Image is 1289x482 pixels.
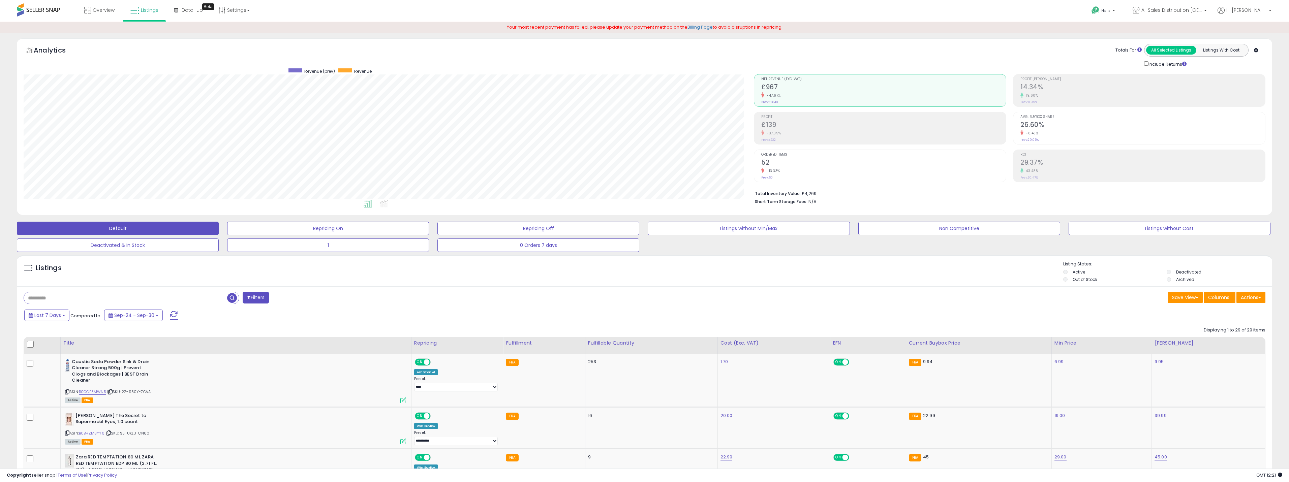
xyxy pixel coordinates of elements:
span: 2025-10-8 12:21 GMT [1256,472,1282,478]
div: Min Price [1054,340,1149,347]
h2: 52 [761,159,1006,168]
label: Deactivated [1176,269,1201,275]
span: N/A [808,198,817,205]
span: | SKU: S5-UKLU-CN60 [105,430,149,436]
small: Prev: 29.05% [1020,138,1039,142]
small: -13.33% [764,168,780,173]
a: 6.99 [1054,358,1064,365]
a: 9.95 [1155,358,1164,365]
label: Out of Stock [1073,277,1097,282]
small: -47.67% [764,93,781,98]
span: Net Revenue (Exc. VAT) [761,77,1006,81]
span: Listings [141,7,158,13]
small: 19.60% [1023,93,1038,98]
span: Sep-24 - Sep-30 [114,312,154,319]
div: ASIN: [65,359,406,403]
a: Hi [PERSON_NAME] [1218,7,1271,22]
div: 253 [588,359,712,365]
a: 45.00 [1155,454,1167,460]
button: Default [17,222,219,235]
div: Win BuyBox [414,423,438,429]
div: ASIN: [65,413,406,444]
span: Hi [PERSON_NAME] [1226,7,1267,13]
span: OFF [430,359,440,365]
div: Include Returns [1139,60,1195,68]
span: ON [416,455,424,460]
span: OFF [430,413,440,419]
span: ON [416,413,424,419]
span: Revenue [354,68,372,74]
span: OFF [848,413,859,419]
button: Sep-24 - Sep-30 [104,310,163,321]
img: 21cOZAefGoL._SL40_.jpg [65,454,74,468]
a: Privacy Policy [87,472,117,478]
div: Amazon AI [414,369,438,375]
button: Filters [243,292,269,303]
strong: Copyright [7,472,31,478]
span: Profit [PERSON_NAME] [1020,77,1265,81]
h5: Listings [36,263,62,273]
span: Avg. Buybox Share [1020,115,1265,119]
a: 19.00 [1054,412,1065,419]
small: FBA [909,359,921,366]
small: FBA [506,359,518,366]
a: 20.00 [720,412,733,419]
span: ON [834,455,842,460]
span: ON [416,359,424,365]
b: [PERSON_NAME] The Secret to Supermodel Eyes, 1.0 count [75,413,157,427]
label: Archived [1176,277,1194,282]
a: 1.70 [720,358,728,365]
span: OFF [848,455,859,460]
small: Prev: £222 [761,138,776,142]
small: FBA [909,413,921,420]
a: 29.00 [1054,454,1067,460]
small: -37.39% [764,131,781,136]
button: All Selected Listings [1146,46,1196,55]
span: All listings currently available for purchase on Amazon [65,439,81,445]
b: Zara RED TEMPTATION 80 ML ZARA RED TEMPTATION EDP 80 ML (2.71 FL. OZ) - LONG LASTING - LUXURIOUS ... [76,454,158,481]
span: Your most recent payment has failed, please update your payment method on the to avoid disruption... [507,24,782,30]
button: Columns [1204,292,1235,303]
div: Fulfillable Quantity [588,340,715,347]
a: 39.99 [1155,412,1167,419]
small: FBA [506,454,518,461]
button: Repricing On [227,222,429,235]
div: Preset: [414,430,498,446]
h2: 26.60% [1020,121,1265,130]
span: Columns [1208,294,1229,301]
h2: £967 [761,83,1006,92]
button: Actions [1236,292,1265,303]
h2: 29.37% [1020,159,1265,168]
a: 22.99 [720,454,733,460]
span: FBA [82,397,93,403]
div: Displaying 1 to 29 of 29 items [1204,327,1265,333]
button: Listings without Cost [1069,222,1270,235]
img: 31MXyqmy-5L._SL40_.jpg [65,413,74,426]
button: Listings With Cost [1196,46,1246,55]
div: Repricing [414,340,500,347]
a: B0CGP3MWN5 [79,389,106,395]
span: Ordered Items [761,153,1006,157]
div: EFN [833,340,903,347]
span: ON [834,359,842,365]
span: OFF [848,359,859,365]
small: Prev: £1,848 [761,100,778,104]
div: 16 [588,413,712,419]
i: Get Help [1091,6,1100,14]
span: Help [1101,8,1110,13]
small: FBA [909,454,921,461]
span: | SKU: 2Z-930Y-7GVA [107,389,151,394]
small: Prev: 20.47% [1020,175,1038,180]
span: 9.94 [923,358,933,365]
div: Tooltip anchor [202,3,214,10]
div: seller snap | | [7,472,117,479]
span: OFF [430,455,440,460]
p: Listing States: [1063,261,1272,267]
b: Total Inventory Value: [755,191,801,196]
button: Non Competitive [858,222,1060,235]
small: FBA [506,413,518,420]
h2: 14.34% [1020,83,1265,92]
label: Active [1073,269,1085,275]
div: Fulfillment [506,340,582,347]
h5: Analytics [34,45,79,57]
